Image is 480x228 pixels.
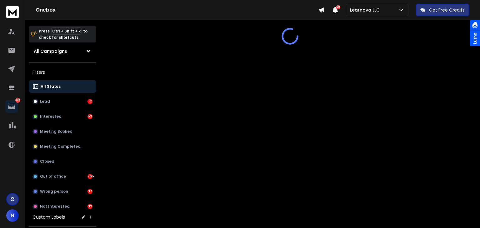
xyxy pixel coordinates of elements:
[6,6,19,18] img: logo
[51,27,82,35] span: Ctrl + Shift + k
[15,98,20,103] p: 405
[40,129,72,134] p: Meeting Booked
[39,28,87,41] p: Press to check for shortcuts.
[29,125,96,138] button: Meeting Booked
[40,114,62,119] p: Interested
[87,204,92,209] div: 39
[29,45,96,57] button: All Campaigns
[34,48,67,54] h1: All Campaigns
[29,140,96,153] button: Meeting Completed
[416,4,469,16] button: Get Free Credits
[29,68,96,77] h3: Filters
[6,209,19,222] button: N
[87,189,92,194] div: 37
[429,7,465,13] p: Get Free Credits
[40,99,50,104] p: Lead
[40,204,70,209] p: Not Interested
[41,84,61,89] p: All Status
[36,6,318,14] h1: Onebox
[29,95,96,108] button: Lead12
[40,174,66,179] p: Out of office
[336,5,340,9] span: 50
[87,174,92,179] div: 265
[40,159,54,164] p: Closed
[40,144,81,149] p: Meeting Completed
[29,170,96,183] button: Out of office265
[29,185,96,198] button: Wrong person37
[32,214,65,220] h3: Custom Labels
[350,7,382,13] p: Learnova LLC
[40,189,68,194] p: Wrong person
[29,200,96,213] button: Not Interested39
[29,155,96,168] button: Closed
[87,99,92,104] div: 12
[5,100,18,113] a: 405
[87,114,92,119] div: 52
[29,110,96,123] button: Interested52
[29,80,96,93] button: All Status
